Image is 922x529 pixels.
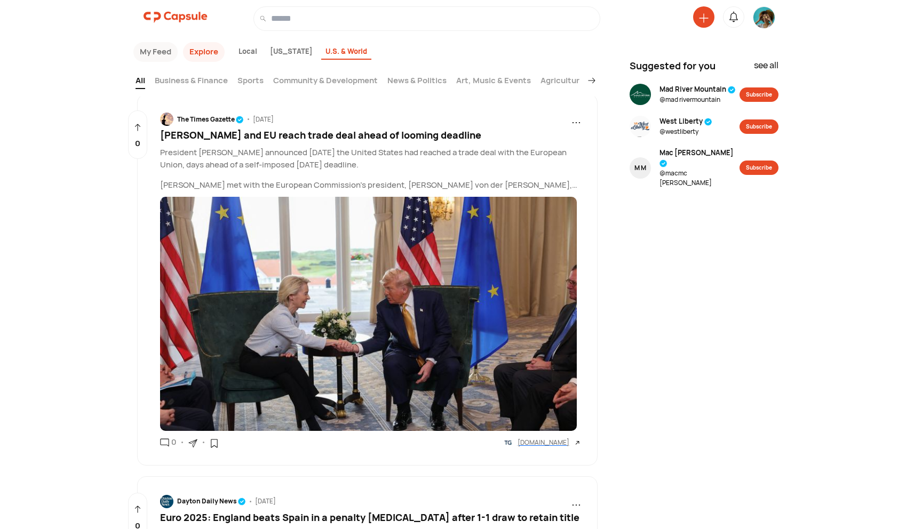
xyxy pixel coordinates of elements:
img: resizeImage [753,7,775,28]
div: [DATE] [253,115,274,124]
p: [PERSON_NAME] met with the European Commission's president, [PERSON_NAME] von der [PERSON_NAME], ... [160,179,581,191]
span: West Liberty [659,116,712,127]
span: @ westliberty [659,127,712,137]
a: Business & Finance [155,75,228,89]
img: resizeImage [630,116,651,137]
img: resizeImage [630,84,651,105]
img: favicons [503,437,513,448]
a: Art, Music & Events [456,75,531,89]
img: tick [659,159,667,167]
p: President [PERSON_NAME] announced [DATE] the United States had reached a trade deal with the Euro... [160,147,581,171]
span: Mac [PERSON_NAME] [659,148,740,169]
button: Subscribe [740,87,778,102]
div: [DATE] [255,496,276,506]
div: [DOMAIN_NAME] [518,438,569,447]
span: [PERSON_NAME] and EU reach trade deal ahead of looming deadline [160,129,481,141]
img: resizeImage [160,197,577,431]
div: [US_STATE] [266,44,317,60]
button: Subscribe [740,161,778,175]
div: Dayton Daily News [177,496,246,506]
span: @ macmc [PERSON_NAME] [659,169,740,188]
p: 0 [135,138,140,150]
div: The Times Gazette [177,115,244,124]
a: Agriculture [541,75,584,89]
button: Explore [183,42,225,62]
img: resizeImage [160,495,173,508]
img: tick [238,498,246,506]
img: resizeImage [160,113,173,126]
div: U.S. & World [321,44,371,60]
button: My Feed [133,42,178,62]
img: tick [704,118,712,126]
a: News & Politics [387,75,447,89]
a: [DOMAIN_NAME] [503,437,581,448]
span: ... [571,111,581,127]
div: 0 [169,436,176,448]
div: M M [634,163,646,173]
span: @ mad rivermountain [659,95,736,105]
img: tick [236,116,244,124]
a: Sports [237,75,264,89]
a: All [136,75,145,89]
span: Suggested for you [630,59,716,73]
div: see all [754,59,778,77]
img: tick [728,86,736,94]
img: logo [144,6,208,28]
button: Subscribe [740,119,778,134]
a: Community & Development [273,75,378,89]
span: ... [571,493,581,509]
div: Local [234,44,261,60]
span: Euro 2025: England beats Spain in a penalty [MEDICAL_DATA] after 1-1 draw to retain title [160,511,579,524]
a: logo [144,6,208,31]
span: Mad River Mountain [659,84,736,95]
